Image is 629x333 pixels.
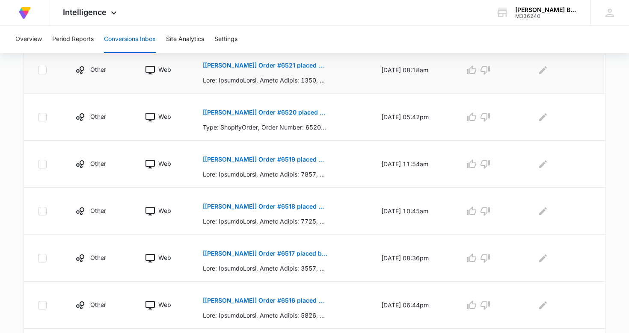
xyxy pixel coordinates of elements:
button: Edit Comments [536,157,550,171]
p: Web [158,253,171,262]
button: Settings [214,26,237,53]
button: Period Reports [52,26,94,53]
p: Web [158,159,171,168]
p: [[PERSON_NAME]] Order #6519 placed by [PERSON_NAME] [203,156,327,162]
p: Web [158,65,171,74]
p: Lore: IpsumdoLorsi, Ametc Adipis: 3557, Elitsed: Doeiu Tempori Utlabo, Etdo: Magna Aliqua enimad ... [203,264,327,273]
button: [[PERSON_NAME]] Order #6520 placed by [PERSON_NAME] [203,102,327,123]
button: [[PERSON_NAME]] Order #6521 placed by [PERSON_NAME] [203,55,327,76]
p: [[PERSON_NAME]] Order #6521 placed by [PERSON_NAME] [203,62,327,68]
td: [DATE] 08:18am [371,47,454,94]
div: account name [515,6,578,13]
p: Web [158,206,171,215]
button: Edit Comments [536,63,550,77]
td: [DATE] 10:45am [371,188,454,235]
p: [[PERSON_NAME]] Order #6520 placed by [PERSON_NAME] [203,109,327,115]
p: Lore: IpsumdoLorsi, Ametc Adipis: 7857, Elitsed: Doeiu Tempori Utlabo, Etdo: Magnaa Enimad minimv... [203,170,327,179]
p: Other [90,65,106,74]
button: Site Analytics [166,26,204,53]
button: Edit Comments [536,204,550,218]
button: [[PERSON_NAME]] Order #6519 placed by [PERSON_NAME] [203,149,327,170]
p: Other [90,206,106,215]
button: [[PERSON_NAME]] Order #6517 placed by [PERSON_NAME] [203,243,327,264]
td: [DATE] 06:44pm [371,282,454,329]
p: Lore: IpsumdoLorsi, Ametc Adipis: 1350, Elitsed: Doeiu Tempori Utlabo, Etdo: Magna Aliquaenimad m... [203,76,327,85]
button: Edit Comments [536,110,550,124]
button: Edit Comments [536,251,550,265]
p: Lore: IpsumdoLorsi, Ametc Adipis: 5826, Elitsed: Doeiu Tempori Utlabo, Etdo: Magnaal enima minimv... [203,311,327,320]
button: Edit Comments [536,298,550,312]
td: [DATE] 05:42pm [371,94,454,141]
p: Other [90,300,106,309]
button: [[PERSON_NAME]] Order #6518 placed by [US_STATE][PERSON_NAME] [203,196,327,217]
img: Volusion [17,5,33,21]
p: [[PERSON_NAME]] Order #6518 placed by [US_STATE][PERSON_NAME] [203,203,327,209]
p: [[PERSON_NAME]] Order #6516 placed by [PERSON_NAME] [203,298,327,304]
p: Other [90,112,106,121]
td: [DATE] 08:36pm [371,235,454,282]
p: Other [90,253,106,262]
p: Lore: IpsumdoLorsi, Ametc Adipis: 7725, Elitsed: Doeiu Tempori Utlabo, Etdo: Magnaali Enim admini... [203,217,327,226]
button: Conversions Inbox [104,26,156,53]
button: Overview [15,26,42,53]
button: [[PERSON_NAME]] Order #6516 placed by [PERSON_NAME] [203,290,327,311]
p: Other [90,159,106,168]
p: Web [158,112,171,121]
div: account id [515,13,578,19]
span: Intelligence [63,8,107,17]
p: Web [158,300,171,309]
td: [DATE] 11:54am [371,141,454,188]
p: Type: ShopifyOrder, Order Number: 6520, Details: Hello [PERSON_NAME], Name: [PERSON_NAME] placed ... [203,123,327,132]
p: [[PERSON_NAME]] Order #6517 placed by [PERSON_NAME] [203,250,327,256]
